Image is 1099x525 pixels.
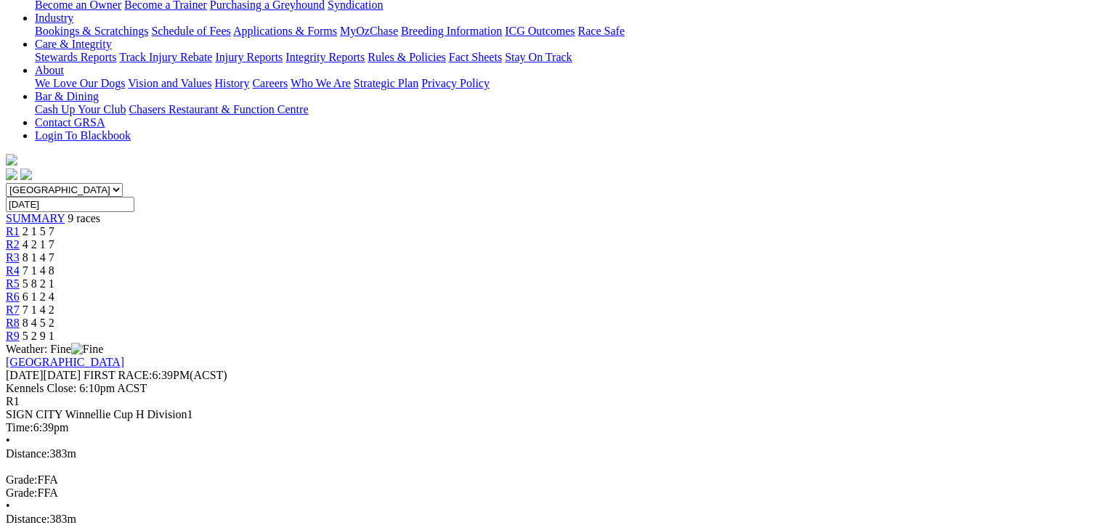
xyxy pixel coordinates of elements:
span: 6 1 2 4 [23,290,54,303]
img: logo-grsa-white.png [6,154,17,166]
a: R4 [6,264,20,277]
a: Stewards Reports [35,51,116,63]
span: [DATE] [6,369,81,381]
a: Vision and Values [128,77,211,89]
span: 7 1 4 8 [23,264,54,277]
a: Stay On Track [505,51,572,63]
a: Rules & Policies [368,51,446,63]
span: [DATE] [6,369,44,381]
a: Cash Up Your Club [35,103,126,115]
span: 8 4 5 2 [23,317,54,329]
a: Injury Reports [215,51,283,63]
div: 6:39pm [6,421,1093,434]
span: Grade: [6,487,38,499]
a: Fact Sheets [449,51,502,63]
span: 5 2 9 1 [23,330,54,342]
span: R1 [6,395,20,407]
a: R5 [6,277,20,290]
a: Who We Are [291,77,351,89]
div: SIGN CITY Winnellie Cup H Division1 [6,408,1093,421]
a: ICG Outcomes [505,25,575,37]
div: 383m [6,447,1093,460]
a: R1 [6,225,20,237]
span: • [6,434,10,447]
span: Distance: [6,447,49,460]
a: Schedule of Fees [151,25,230,37]
span: Time: [6,421,33,434]
span: 8 1 4 7 [23,251,54,264]
div: Industry [35,25,1093,38]
a: Login To Blackbook [35,129,131,142]
span: 5 8 2 1 [23,277,54,290]
a: R7 [6,304,20,316]
a: MyOzChase [340,25,398,37]
span: FIRST RACE: [84,369,152,381]
div: FFA [6,487,1093,500]
div: Care & Integrity [35,51,1093,64]
a: Bookings & Scratchings [35,25,148,37]
a: About [35,64,64,76]
span: 4 2 1 7 [23,238,54,251]
span: Grade: [6,473,38,486]
span: • [6,500,10,512]
div: About [35,77,1093,90]
div: FFA [6,473,1093,487]
a: Industry [35,12,73,24]
a: We Love Our Dogs [35,77,125,89]
span: Weather: Fine [6,343,103,355]
img: Fine [71,343,103,356]
a: R8 [6,317,20,329]
a: Care & Integrity [35,38,112,50]
a: R6 [6,290,20,303]
img: twitter.svg [20,168,32,180]
span: 6:39PM(ACST) [84,369,227,381]
a: Careers [252,77,288,89]
a: Breeding Information [401,25,502,37]
a: Track Injury Rebate [119,51,212,63]
div: Bar & Dining [35,103,1093,116]
div: Kennels Close: 6:10pm ACST [6,382,1093,395]
a: R2 [6,238,20,251]
a: Strategic Plan [354,77,418,89]
a: Privacy Policy [421,77,490,89]
span: 7 1 4 2 [23,304,54,316]
a: Chasers Restaurant & Function Centre [129,103,308,115]
span: Distance: [6,513,49,525]
a: R9 [6,330,20,342]
a: Contact GRSA [35,116,105,129]
span: 2 1 5 7 [23,225,54,237]
a: [GEOGRAPHIC_DATA] [6,356,124,368]
a: Integrity Reports [285,51,365,63]
img: facebook.svg [6,168,17,180]
a: R3 [6,251,20,264]
input: Select date [6,197,134,212]
a: Bar & Dining [35,90,99,102]
a: History [214,77,249,89]
a: Race Safe [577,25,624,37]
a: SUMMARY [6,212,65,224]
a: Applications & Forms [233,25,337,37]
span: 9 races [68,212,100,224]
